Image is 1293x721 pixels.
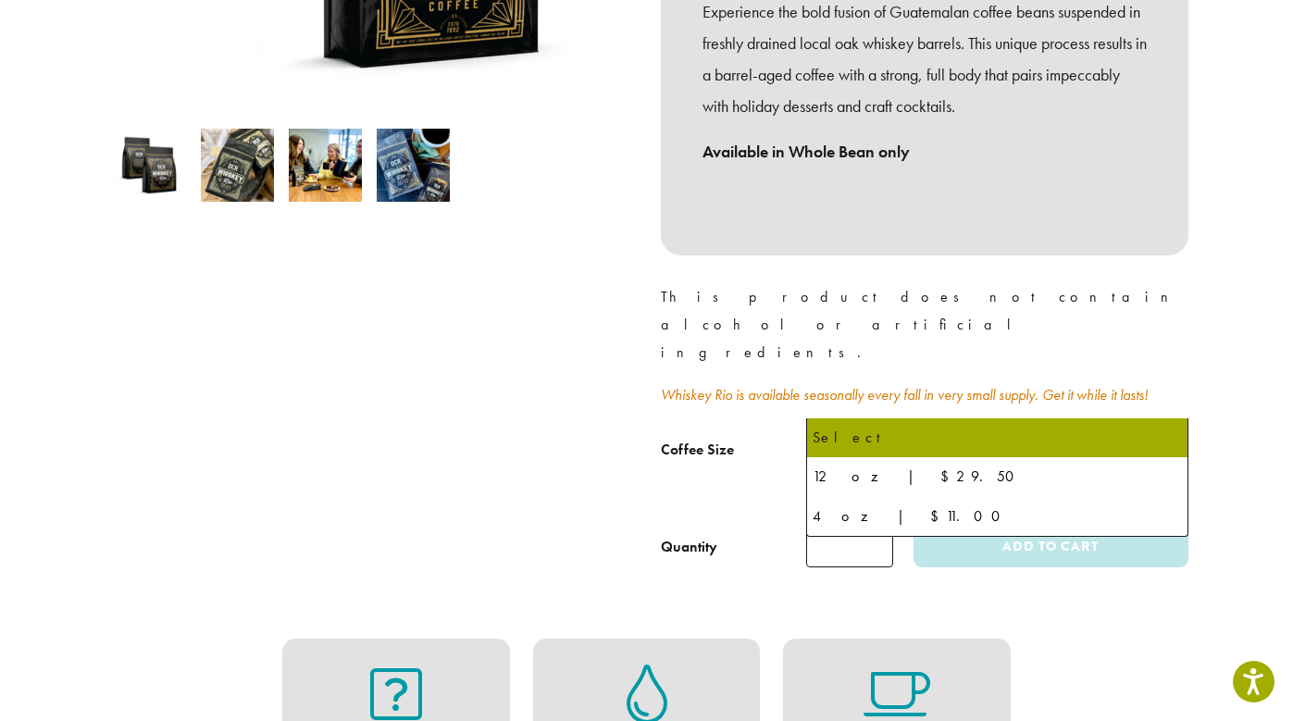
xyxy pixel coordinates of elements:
img: Whiskey Rio [113,129,186,202]
input: Product quantity [806,526,893,567]
button: Add to cart [914,526,1187,567]
div: Quantity [661,536,717,558]
div: 4 oz | $11.00 [813,503,1182,530]
img: Whiskey Rio - Image 4 [377,129,450,202]
strong: Available in Whole Bean only [702,141,910,162]
img: Whiskey Rio - Image 3 [289,129,362,202]
li: Select [807,418,1187,457]
img: Whiskey Rio - Image 2 [201,129,274,202]
a: Whiskey Rio is available seasonally every fall in very small supply. Get it while it lasts! [661,385,1149,404]
label: Coffee Size [661,437,806,464]
div: 12 oz | $29.50 [813,463,1182,491]
p: This product does not contain alcohol or artificial ingredients. [661,283,1188,367]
